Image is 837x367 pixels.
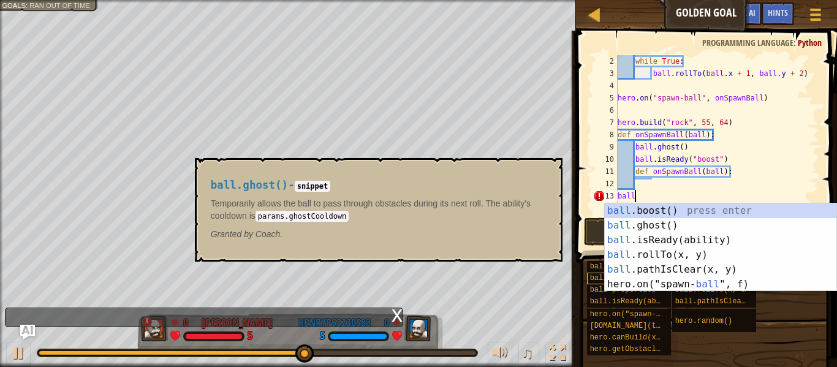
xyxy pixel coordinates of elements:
[675,297,772,306] span: ball.pathIsClear(x, y)
[211,180,540,191] h4: -
[211,197,540,222] p: Temporarily allows the ball to pass through obstacles during its next roll. The ability's cooldow...
[593,92,618,104] div: 5
[593,141,618,153] div: 9
[26,1,29,9] span: :
[593,104,618,116] div: 6
[729,2,762,25] button: Ask AI
[798,37,822,48] span: Python
[593,153,618,165] div: 10
[256,211,349,222] code: params.ghostCooldown
[404,316,431,341] img: thang_avatar_frame.png
[593,129,618,141] div: 8
[593,202,618,214] div: 14
[593,80,618,92] div: 4
[295,181,331,192] code: snippet
[584,218,697,246] button: Run ⇧↵
[518,342,539,367] button: ♫
[735,7,756,18] span: Ask AI
[590,297,683,306] span: ball.isReady(ability)
[590,286,656,294] span: ball properties
[392,308,403,320] div: x
[248,331,252,342] div: 5
[800,2,831,31] button: Show game menu
[211,179,288,191] span: ball.ghost()
[590,322,700,330] span: [DOMAIN_NAME](type, x, y)
[211,229,283,239] em: Coach.
[590,262,643,271] span: ball.boost()
[488,342,512,367] button: Adjust volume
[320,331,325,342] div: 5
[593,178,618,190] div: 12
[141,316,168,341] img: thang_avatar_frame.png
[29,1,90,9] span: Ran out of time
[545,342,570,367] button: Toggle fullscreen
[702,37,793,48] span: Programming language
[768,7,788,18] span: Hints
[675,317,733,325] span: hero.random()
[793,37,798,48] span: :
[593,67,618,80] div: 3
[590,333,674,342] span: hero.canBuild(x, y)
[6,342,31,367] button: Ctrl + P: Play
[593,116,618,129] div: 7
[593,55,618,67] div: 2
[521,344,533,362] span: ♫
[593,165,618,178] div: 11
[590,274,643,282] span: ball.ghost()
[2,1,26,9] span: Goals
[211,229,256,239] span: Granted by
[20,325,35,339] button: Ask AI
[593,214,618,227] div: 15
[590,345,696,354] span: hero.getObstacleAt(x, y)
[590,310,696,319] span: hero.on("spawn-ball", f)
[593,190,618,202] div: 13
